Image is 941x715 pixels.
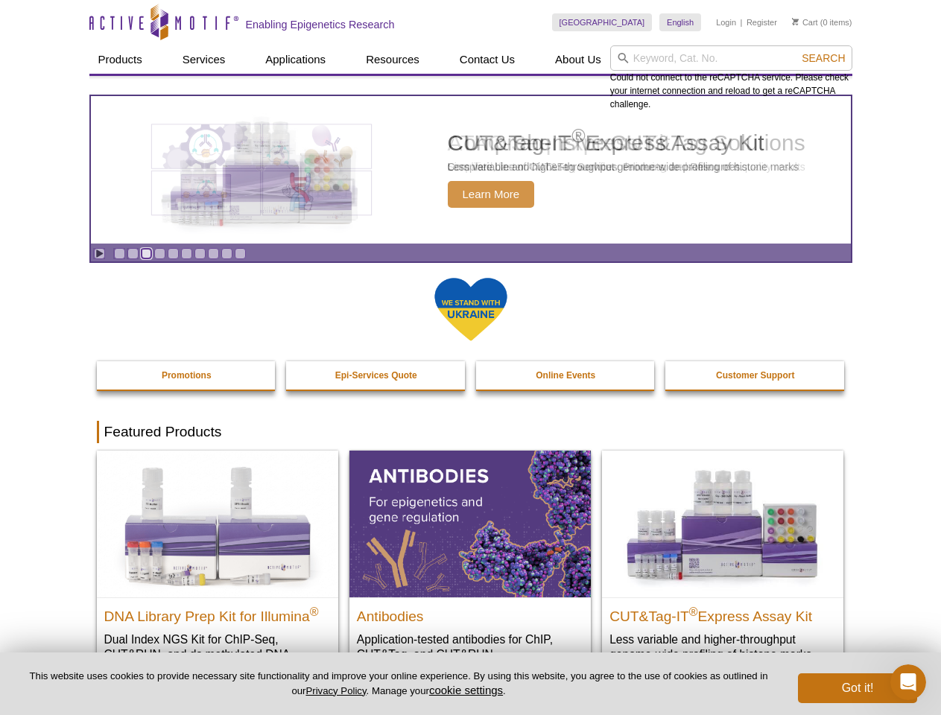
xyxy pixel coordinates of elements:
a: English [659,13,701,31]
a: CUT&Tag-IT® Express Assay Kit CUT&Tag-IT®Express Assay Kit Less variable and higher-throughput ge... [602,451,843,676]
img: DNA Library Prep Kit for Illumina [97,451,338,597]
a: Go to slide 9 [221,248,232,259]
strong: Online Events [536,370,595,381]
li: | [741,13,743,31]
span: Search [802,52,845,64]
a: Products [89,45,151,74]
h2: Antibodies [357,602,583,624]
a: Resources [357,45,428,74]
a: Online Events [476,361,656,390]
li: (0 items) [792,13,852,31]
a: Go to slide 1 [114,248,125,259]
div: Could not connect to the reCAPTCHA service. Please check your internet connection and reload to g... [610,45,852,111]
a: Go to slide 8 [208,248,219,259]
img: All Antibodies [349,451,591,597]
a: Go to slide 7 [194,248,206,259]
a: Epi-Services Quote [286,361,466,390]
h2: Enabling Epigenetics Research [246,18,395,31]
a: All Antibodies Antibodies Application-tested antibodies for ChIP, CUT&Tag, and CUT&RUN. [349,451,591,676]
iframe: Intercom live chat [890,664,926,700]
a: Cart [792,17,818,28]
a: Go to slide 5 [168,248,179,259]
button: cookie settings [429,684,503,696]
a: Contact Us [451,45,524,74]
p: Dual Index NGS Kit for ChIP-Seq, CUT&RUN, and ds methylated DNA assays. [104,632,331,677]
a: Customer Support [665,361,846,390]
img: We Stand With Ukraine [434,276,508,343]
p: This website uses cookies to provide necessary site functionality and improve your online experie... [24,670,773,698]
a: [GEOGRAPHIC_DATA] [552,13,653,31]
h2: DNA Library Prep Kit for Illumina [104,602,331,624]
a: Toggle autoplay [94,248,105,259]
a: Go to slide 6 [181,248,192,259]
button: Got it! [798,673,917,703]
a: Applications [256,45,335,74]
h2: Featured Products [97,421,845,443]
a: Register [747,17,777,28]
a: Services [174,45,235,74]
a: DNA Library Prep Kit for Illumina DNA Library Prep Kit for Illumina® Dual Index NGS Kit for ChIP-... [97,451,338,691]
a: About Us [546,45,610,74]
img: CUT&Tag-IT® Express Assay Kit [602,451,843,597]
a: Login [716,17,736,28]
strong: Promotions [162,370,212,381]
a: Promotions [97,361,277,390]
a: Go to slide 3 [141,248,152,259]
a: Go to slide 4 [154,248,165,259]
a: Go to slide 2 [127,248,139,259]
img: Your Cart [792,18,799,25]
sup: ® [689,605,698,617]
button: Search [797,51,849,65]
h2: CUT&Tag-IT Express Assay Kit [609,602,836,624]
strong: Epi-Services Quote [335,370,417,381]
p: Application-tested antibodies for ChIP, CUT&Tag, and CUT&RUN. [357,632,583,662]
p: Less variable and higher-throughput genome-wide profiling of histone marks​. [609,632,836,662]
a: Go to slide 10 [235,248,246,259]
input: Keyword, Cat. No. [610,45,852,71]
sup: ® [310,605,319,617]
strong: Customer Support [716,370,794,381]
a: Privacy Policy [305,685,366,696]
